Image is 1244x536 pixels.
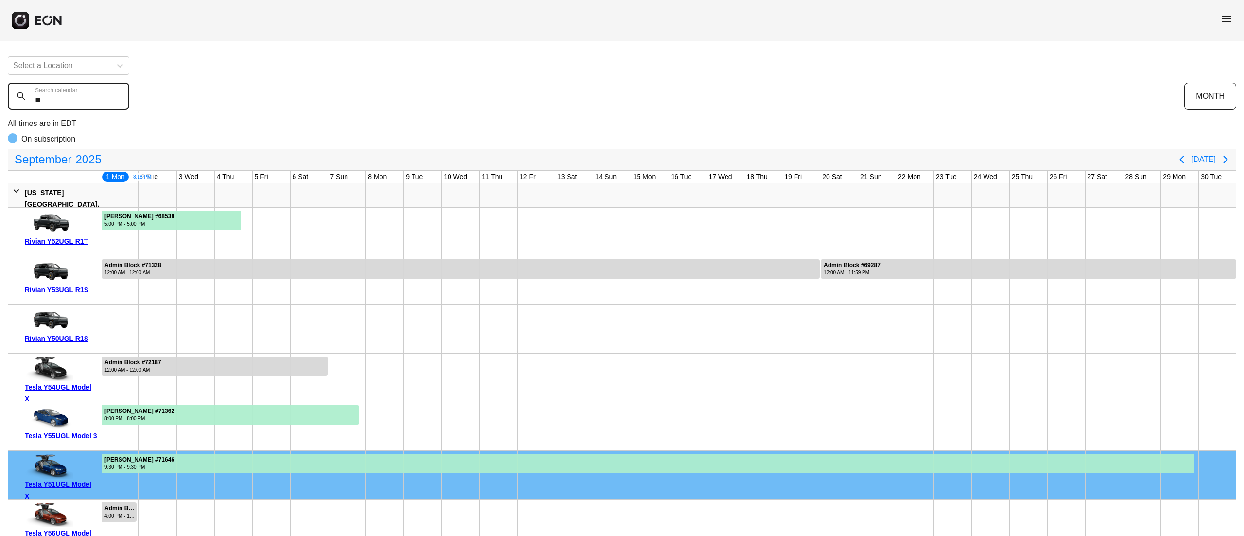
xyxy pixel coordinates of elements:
[1086,171,1109,183] div: 27 Sat
[104,464,174,471] div: 9:30 PM - 9:30 PM
[1184,83,1236,110] button: MONTH
[1123,171,1148,183] div: 28 Sun
[934,171,959,183] div: 23 Tue
[1048,171,1069,183] div: 26 Fri
[101,354,328,376] div: Rented for 6 days by Admin Block Current status is rental
[25,211,73,235] img: car
[177,171,200,183] div: 3 Wed
[104,408,174,415] div: [PERSON_NAME] #71362
[21,133,75,145] p: On subscription
[253,171,270,183] div: 5 Fri
[972,171,999,183] div: 24 Wed
[8,118,1236,129] p: All times are in EDT
[13,150,73,169] span: September
[101,451,1195,473] div: Rented for 30 days by Harrison Schoenau Current status is rental
[25,479,97,502] div: Tesla Y51UGL Model X
[1010,171,1035,183] div: 25 Thu
[104,269,161,276] div: 12:00 AM - 12:00 AM
[104,505,136,512] div: Admin Block #71538
[101,208,242,230] div: Rented for 16 days by Gabriele Turchi Current status is rental
[101,402,360,425] div: Rented for 8 days by Qian Sun Current status is rental
[25,406,73,430] img: car
[104,456,174,464] div: [PERSON_NAME] #71646
[1199,171,1224,183] div: 30 Tue
[25,503,73,527] img: car
[328,171,350,183] div: 7 Sun
[1161,171,1188,183] div: 29 Mon
[366,171,389,183] div: 8 Mon
[744,171,769,183] div: 18 Thu
[858,171,883,183] div: 21 Sun
[593,171,619,183] div: 14 Sun
[25,235,97,247] div: Rivian Y52UGL R1T
[824,262,881,269] div: Admin Block #69287
[104,262,161,269] div: Admin Block #71328
[104,213,174,220] div: [PERSON_NAME] #68538
[25,187,99,222] div: [US_STATE][GEOGRAPHIC_DATA], [GEOGRAPHIC_DATA]
[480,171,504,183] div: 11 Thu
[104,220,174,228] div: 5:00 PM - 5:00 PM
[518,171,539,183] div: 12 Fri
[1216,150,1235,169] button: Next page
[104,415,174,422] div: 8:00 PM - 8:00 PM
[404,171,425,183] div: 9 Tue
[101,500,137,522] div: Rented for 4 days by Admin Block Current status is rental
[896,171,923,183] div: 22 Mon
[139,171,160,183] div: 2 Tue
[35,87,77,94] label: Search calendar
[707,171,734,183] div: 17 Wed
[9,150,107,169] button: September2025
[442,171,469,183] div: 10 Wed
[25,381,97,405] div: Tesla Y54UGL Model X
[215,171,236,183] div: 4 Thu
[291,171,311,183] div: 6 Sat
[25,333,97,344] div: Rivian Y50UGL R1S
[25,284,97,296] div: Rivian Y53UGL R1S
[25,430,97,442] div: Tesla Y55UGL Model 3
[73,150,103,169] span: 2025
[820,256,1237,279] div: Rented for 11 days by Admin Block Current status is rental
[1172,150,1192,169] button: Previous page
[782,171,804,183] div: 19 Fri
[820,171,844,183] div: 20 Sat
[104,366,161,374] div: 12:00 AM - 12:00 AM
[631,171,658,183] div: 15 Mon
[669,171,694,183] div: 16 Tue
[25,308,73,333] img: car
[1221,13,1232,25] span: menu
[101,256,820,279] div: Rented for 19 days by Admin Block Current status is rental
[824,269,881,276] div: 12:00 AM - 11:59 PM
[104,359,161,366] div: Admin Block #72187
[25,260,73,284] img: car
[104,512,136,519] div: 4:00 PM - 10:45 PM
[25,454,73,479] img: car
[101,171,130,183] div: 1 Mon
[1192,151,1216,168] button: [DATE]
[25,357,73,381] img: car
[555,171,579,183] div: 13 Sat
